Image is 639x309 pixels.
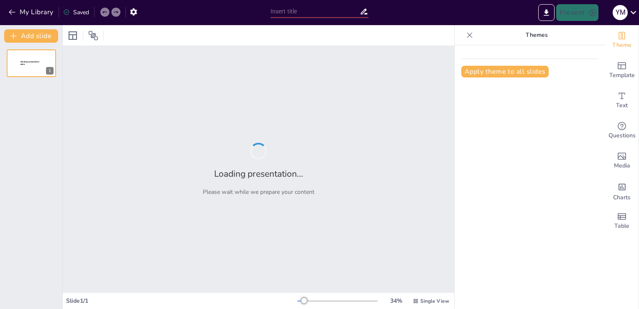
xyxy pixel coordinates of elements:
p: Themes [476,25,597,45]
div: Y M [613,5,628,20]
button: Present [556,4,598,21]
button: Add slide [4,29,58,43]
div: Add text boxes [605,85,639,116]
span: Theme [612,41,631,50]
span: Charts [613,193,631,202]
span: Media [614,161,630,170]
div: Add ready made slides [605,55,639,85]
div: Get real-time input from your audience [605,116,639,146]
button: Export to PowerPoint [538,4,555,21]
span: Sendsteps presentation editor [20,61,39,65]
div: 1 [46,67,54,75]
div: 1 [7,49,56,77]
span: Single View [420,298,449,304]
button: My Library [6,5,57,19]
div: Slide 1 / 1 [66,297,297,305]
div: Saved [63,8,89,16]
div: 34 % [386,297,406,305]
p: Please wait while we prepare your content [203,188,314,196]
div: Layout [66,29,79,42]
div: Change the overall theme [605,25,639,55]
span: Questions [608,131,636,140]
div: Add images, graphics, shapes or video [605,146,639,176]
button: Y M [613,4,628,21]
span: Text [616,101,628,110]
span: Table [614,221,629,231]
button: Apply theme to all slides [461,66,549,77]
div: Add charts and graphs [605,176,639,206]
div: Add a table [605,206,639,236]
input: Insert title [271,5,360,18]
span: Template [609,71,635,80]
span: Position [88,31,98,41]
h2: Loading presentation... [214,168,303,180]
